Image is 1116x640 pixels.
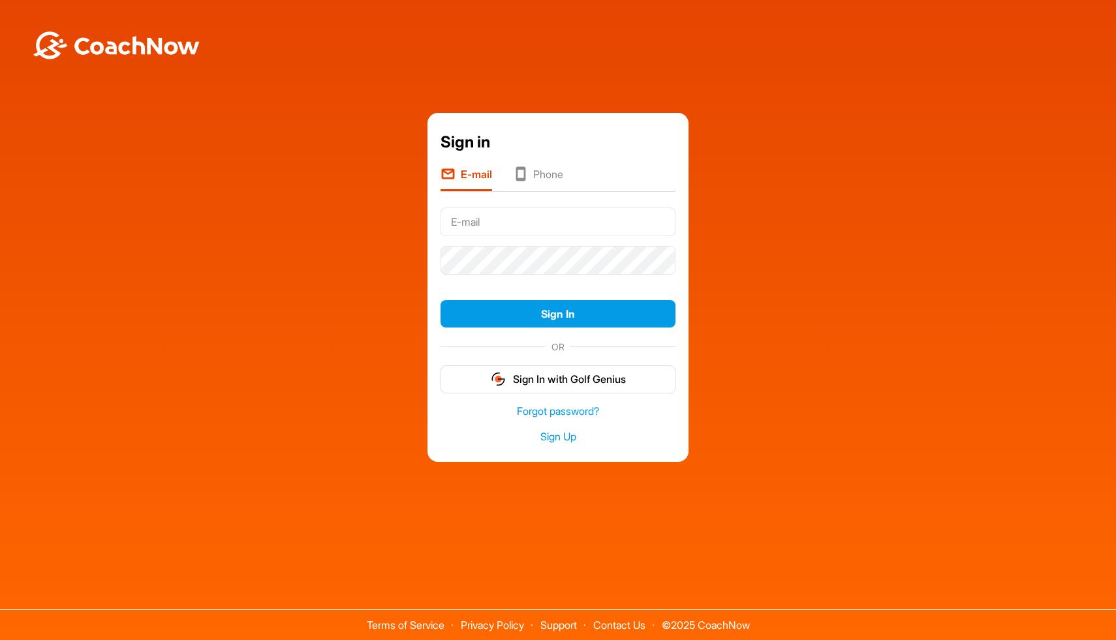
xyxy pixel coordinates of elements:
[545,340,571,354] span: OR
[441,300,675,328] button: Sign In
[31,31,201,59] img: BwLJSsUCoWCh5upNqxVrqldRgqLPVwmV24tXu5FoVAoFEpwwqQ3VIfuoInZCoVCoTD4vwADAC3ZFMkVEQFDAAAAAElFTkSuQmCC
[655,610,756,630] span: © 2025 CoachNow
[441,207,675,236] input: E-mail
[441,404,675,419] a: Forgot password?
[513,166,563,191] li: Phone
[441,365,675,393] button: Sign In with Golf Genius
[540,618,577,632] a: Support
[441,429,675,444] a: Sign Up
[461,618,524,632] a: Privacy Policy
[367,618,444,632] a: Terms of Service
[593,618,645,632] a: Contact Us
[490,371,506,387] img: gg_logo
[441,166,492,191] li: E-mail
[441,130,675,154] div: Sign in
